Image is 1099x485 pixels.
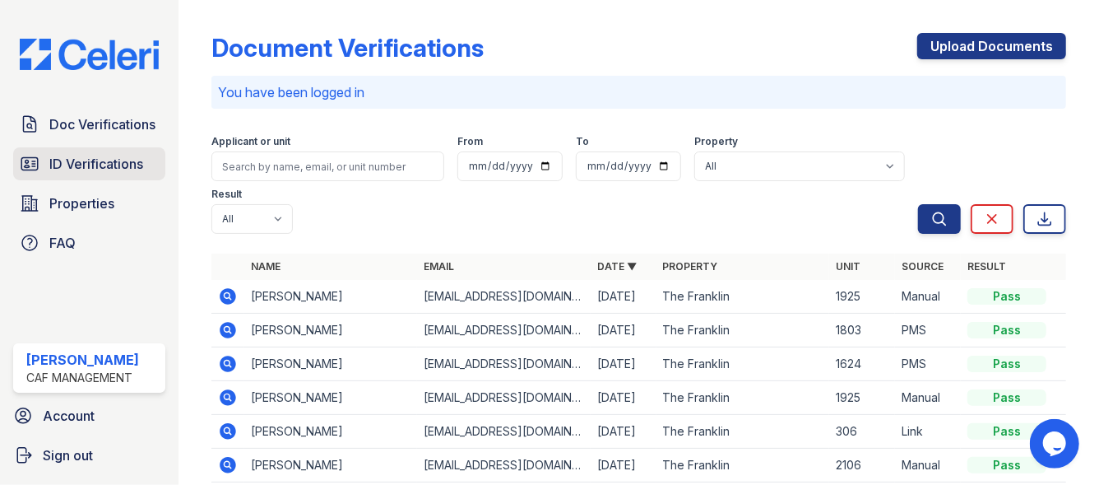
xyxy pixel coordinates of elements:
span: Doc Verifications [49,114,155,134]
img: CE_Logo_Blue-a8612792a0a2168367f1c8372b55b34899dd931a85d93a1a3d3e32e68fde9ad4.png [7,39,172,70]
input: Search by name, email, or unit number [211,152,444,181]
td: [EMAIL_ADDRESS][DOMAIN_NAME] [417,314,590,347]
td: [PERSON_NAME] [244,449,417,483]
td: [PERSON_NAME] [244,347,417,381]
a: Result [967,260,1006,273]
span: Sign out [43,445,93,465]
td: Manual [895,280,961,314]
td: [EMAIL_ADDRESS][DOMAIN_NAME] [417,381,590,415]
td: [DATE] [591,449,656,483]
span: Account [43,406,95,426]
p: You have been logged in [218,82,1060,102]
td: PMS [895,314,961,347]
td: [EMAIL_ADDRESS][DOMAIN_NAME] [417,347,590,381]
td: 1925 [829,280,895,314]
td: [EMAIL_ADDRESS][DOMAIN_NAME] [417,280,590,314]
label: To [576,135,589,148]
td: [DATE] [591,381,656,415]
td: The Franklin [656,280,829,314]
td: [DATE] [591,347,656,381]
td: 306 [829,415,895,449]
a: Sign out [7,439,172,472]
a: Unit [836,260,860,273]
label: Property [694,135,738,148]
td: The Franklin [656,347,829,381]
a: Source [902,260,944,273]
a: Email [424,260,454,273]
td: 2106 [829,449,895,483]
td: The Franklin [656,415,829,449]
td: [DATE] [591,280,656,314]
div: Pass [967,457,1046,473]
div: [PERSON_NAME] [26,350,139,370]
a: Property [663,260,718,273]
td: [DATE] [591,415,656,449]
td: Manual [895,381,961,415]
span: Properties [49,194,114,213]
td: 1925 [829,381,895,415]
td: [EMAIL_ADDRESS][DOMAIN_NAME] [417,415,590,449]
a: ID Verifications [13,147,165,180]
a: Date ▼ [597,260,637,273]
div: Pass [967,322,1046,338]
td: Link [895,415,961,449]
td: The Franklin [656,381,829,415]
label: Result [211,188,242,201]
td: [PERSON_NAME] [244,415,417,449]
a: Name [251,260,281,273]
div: Pass [967,356,1046,372]
td: [EMAIL_ADDRESS][DOMAIN_NAME] [417,449,590,483]
div: CAF Management [26,370,139,386]
td: The Franklin [656,449,829,483]
a: Account [7,399,172,432]
span: ID Verifications [49,154,143,174]
td: PMS [895,347,961,381]
td: 1624 [829,347,895,381]
td: [PERSON_NAME] [244,314,417,347]
div: Pass [967,423,1046,440]
div: Document Verifications [211,33,484,63]
div: Pass [967,288,1046,305]
a: FAQ [13,226,165,259]
span: FAQ [49,233,76,253]
a: Doc Verifications [13,108,165,141]
td: [PERSON_NAME] [244,280,417,314]
td: [DATE] [591,314,656,347]
td: [PERSON_NAME] [244,381,417,415]
a: Properties [13,187,165,220]
td: The Franklin [656,314,829,347]
td: 1803 [829,314,895,347]
td: Manual [895,449,961,483]
iframe: chat widget [1030,419,1083,469]
label: From [457,135,483,148]
div: Pass [967,389,1046,406]
a: Upload Documents [917,33,1066,59]
label: Applicant or unit [211,135,290,148]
